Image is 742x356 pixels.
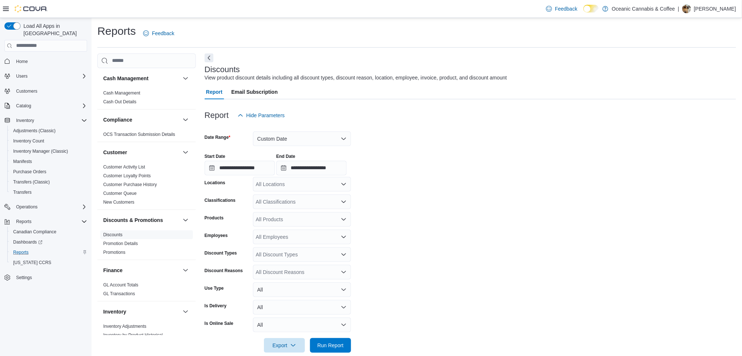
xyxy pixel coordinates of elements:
button: Transfers [7,187,90,197]
button: Hide Parameters [235,108,288,123]
p: [PERSON_NAME] [694,4,736,13]
a: Reports [10,248,31,257]
span: Load All Apps in [GEOGRAPHIC_DATA] [20,22,87,37]
a: Canadian Compliance [10,227,59,236]
a: New Customers [103,200,134,205]
button: Finance [103,267,180,274]
span: Reports [16,219,31,225]
span: Transfers (Classic) [10,178,87,186]
label: Discount Reasons [205,268,243,274]
button: All [253,300,351,315]
span: Discounts [103,232,123,238]
button: Open list of options [341,252,347,257]
button: Settings [1,272,90,283]
button: Inventory Manager (Classic) [7,146,90,156]
img: Cova [15,5,48,12]
a: Inventory Adjustments [103,324,146,329]
button: Customer [181,148,190,157]
input: Press the down key to open a popover containing a calendar. [205,161,275,175]
button: Reports [13,217,34,226]
label: Products [205,215,224,221]
button: Customers [1,86,90,96]
button: Inventory [181,307,190,316]
button: Run Report [310,338,351,353]
span: Feedback [152,30,174,37]
span: OCS Transaction Submission Details [103,131,175,137]
nav: Complex example [4,53,87,302]
button: Discounts & Promotions [103,216,180,224]
span: Manifests [13,159,32,164]
button: Open list of options [341,181,347,187]
button: Cash Management [103,75,180,82]
span: Promotions [103,249,126,255]
h3: Compliance [103,116,132,123]
a: Settings [13,273,35,282]
button: Inventory [13,116,37,125]
span: [US_STATE] CCRS [13,260,51,266]
div: Amber Marsh [682,4,691,13]
span: Canadian Compliance [13,229,56,235]
span: Operations [13,203,87,211]
span: GL Transactions [103,291,135,297]
button: Finance [181,266,190,275]
button: All [253,282,351,297]
button: Open list of options [341,269,347,275]
a: Customer Queue [103,191,137,196]
a: OCS Transaction Submission Details [103,132,175,137]
button: Operations [13,203,41,211]
span: Settings [16,275,32,281]
a: Manifests [10,157,35,166]
button: Adjustments (Classic) [7,126,90,136]
button: Next [205,53,213,62]
button: Operations [1,202,90,212]
span: Users [13,72,87,81]
a: Customers [13,87,40,96]
label: Is Online Sale [205,320,234,326]
span: Customer Queue [103,190,137,196]
span: Catalog [13,101,87,110]
label: Classifications [205,197,236,203]
label: Locations [205,180,225,186]
button: Reports [1,216,90,227]
h3: Finance [103,267,123,274]
button: Purchase Orders [7,167,90,177]
span: Catalog [16,103,31,109]
a: Inventory Manager (Classic) [10,147,71,156]
span: Dashboards [13,239,42,245]
button: Open list of options [341,216,347,222]
div: Discounts & Promotions [97,230,196,260]
label: Date Range [205,134,231,140]
h1: Reports [97,24,136,38]
span: Customers [13,86,87,96]
span: Purchase Orders [13,169,46,175]
button: Inventory [103,308,180,315]
label: Discount Types [205,250,237,256]
label: Start Date [205,153,225,159]
a: Promotion Details [103,241,138,246]
a: Home [13,57,31,66]
span: Reports [13,249,29,255]
span: Export [268,338,301,353]
button: Inventory Count [7,136,90,146]
button: Transfers (Classic) [7,177,90,187]
a: Inventory Count [10,137,47,145]
span: Reports [10,248,87,257]
div: Cash Management [97,89,196,109]
a: Customer Purchase History [103,182,157,187]
a: Transfers [10,188,34,197]
a: Customer Activity List [103,164,145,170]
span: Inventory [16,118,34,123]
span: Home [13,57,87,66]
span: Transfers [10,188,87,197]
button: Reports [7,247,90,257]
a: Dashboards [10,238,45,246]
button: Users [13,72,30,81]
span: Report [206,85,223,99]
h3: Customer [103,149,127,156]
span: Settings [13,273,87,282]
label: Is Delivery [205,303,227,309]
input: Dark Mode [583,5,599,12]
h3: Discounts & Promotions [103,216,163,224]
div: Compliance [97,130,196,142]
